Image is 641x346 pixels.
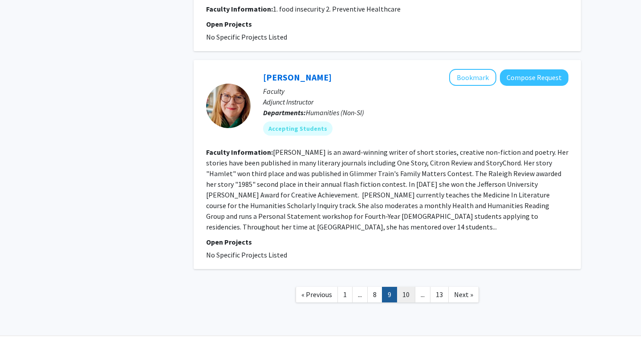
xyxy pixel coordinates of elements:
a: 13 [430,287,449,302]
span: Humanities (Non-SI) [306,108,364,117]
a: Next [448,287,479,302]
b: Faculty Information: [206,4,273,13]
p: Adjunct Instructor [263,97,568,107]
a: 10 [397,287,415,302]
fg-read-more: [PERSON_NAME] is an award-winning writer of short stories, creative non-fiction and poetry. Her s... [206,148,568,231]
p: Faculty [263,86,568,97]
a: 9 [382,287,397,302]
button: Compose Request to Kath Hubbard [500,69,568,86]
nav: Page navigation [194,278,581,314]
span: « Previous [301,290,332,299]
mat-chip: Accepting Students [263,121,333,136]
button: Add Kath Hubbard to Bookmarks [449,69,496,86]
p: Open Projects [206,237,568,247]
span: Next » [454,290,473,299]
a: 8 [367,287,382,302]
span: ... [421,290,425,299]
a: Previous [296,287,338,302]
iframe: Chat [7,306,38,339]
span: ... [358,290,362,299]
a: 1 [337,287,353,302]
span: No Specific Projects Listed [206,32,287,41]
p: Open Projects [206,19,568,29]
a: [PERSON_NAME] [263,72,332,83]
fg-read-more: 1. food insecurity 2. Preventive Healthcare [273,4,401,13]
b: Faculty Information: [206,148,273,157]
b: Departments: [263,108,306,117]
span: No Specific Projects Listed [206,250,287,259]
